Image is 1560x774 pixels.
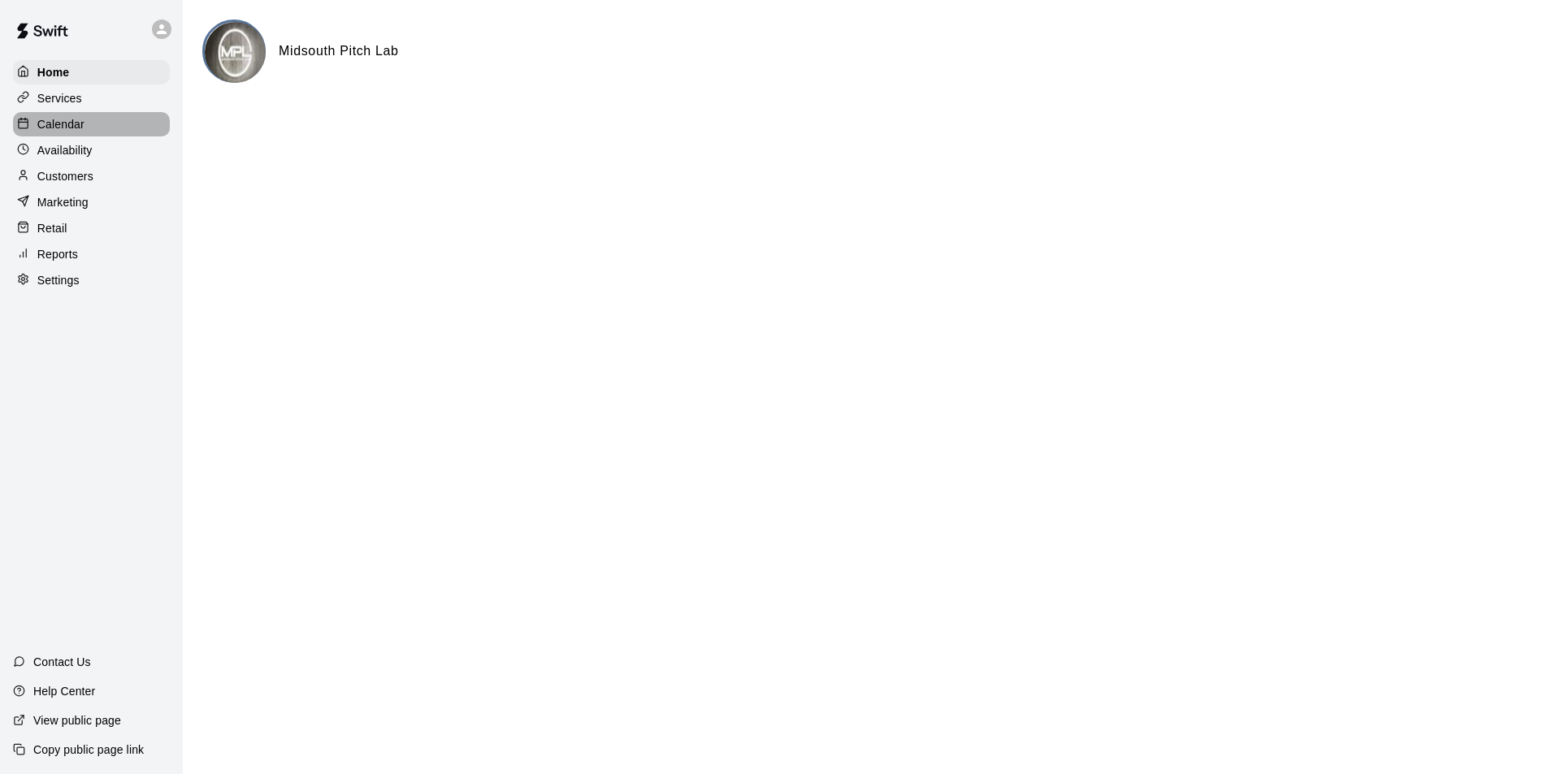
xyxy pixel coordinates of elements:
[37,246,78,262] p: Reports
[33,742,144,758] p: Copy public page link
[13,138,170,162] a: Availability
[205,22,266,83] img: Midsouth Pitch Lab logo
[13,268,170,292] a: Settings
[13,86,170,110] a: Services
[13,164,170,188] a: Customers
[37,142,93,158] p: Availability
[33,654,91,670] p: Contact Us
[33,683,95,699] p: Help Center
[37,90,82,106] p: Services
[13,242,170,266] a: Reports
[37,220,67,236] p: Retail
[37,194,89,210] p: Marketing
[13,216,170,240] a: Retail
[13,112,170,136] a: Calendar
[37,272,80,288] p: Settings
[279,41,399,62] h6: Midsouth Pitch Lab
[37,64,70,80] p: Home
[37,168,93,184] p: Customers
[37,116,84,132] p: Calendar
[13,190,170,214] a: Marketing
[13,60,170,84] a: Home
[33,712,121,729] p: View public page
